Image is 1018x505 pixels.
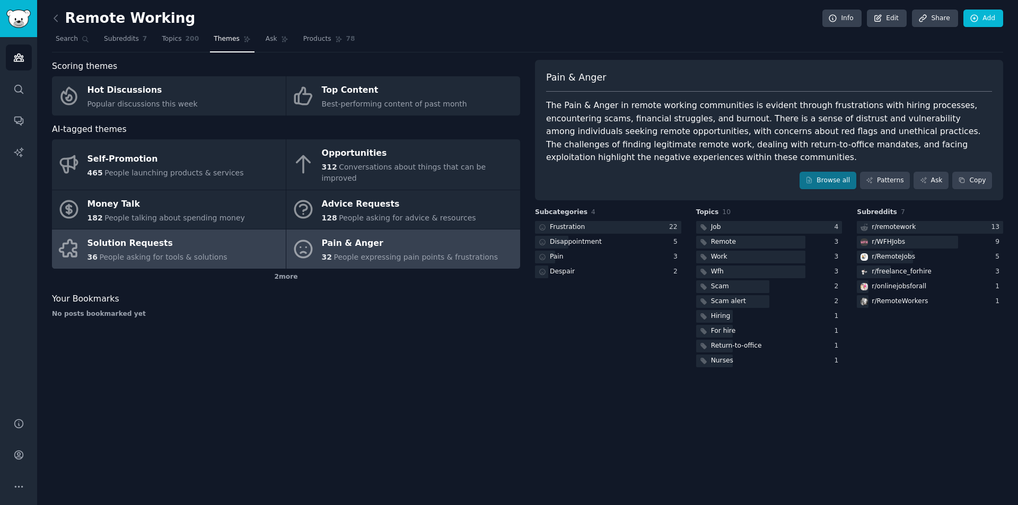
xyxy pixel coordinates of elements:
[995,267,1003,277] div: 3
[861,283,868,290] img: onlinejobsforall
[696,208,719,217] span: Topics
[696,236,843,249] a: Remote3
[322,145,515,162] div: Opportunities
[546,71,606,84] span: Pain & Anger
[322,82,467,99] div: Top Content
[696,265,843,279] a: Wfh3
[711,356,733,366] div: Nurses
[857,221,1003,234] a: r/remotework13
[696,251,843,264] a: Work3
[52,139,286,190] a: Self-Promotion465People launching products & services
[835,252,843,262] div: 3
[322,100,467,108] span: Best-performing content of past month
[995,297,1003,306] div: 1
[711,252,727,262] div: Work
[550,223,585,232] div: Frustration
[995,282,1003,291] div: 1
[696,355,843,368] a: Nurses1
[857,208,897,217] span: Subreddits
[52,229,286,269] a: Solution Requests36People asking for tools & solutions
[339,214,476,222] span: People asking for advice & resources
[800,172,856,190] a: Browse all
[835,237,843,247] div: 3
[143,34,147,44] span: 7
[56,34,78,44] span: Search
[673,252,681,262] div: 3
[6,10,31,28] img: GummySearch logo
[835,341,843,351] div: 1
[835,297,843,306] div: 2
[861,298,868,305] img: RemoteWorkers
[52,31,93,52] a: Search
[711,297,746,306] div: Scam alert
[696,295,843,308] a: Scam alert2
[535,208,587,217] span: Subcategories
[322,163,337,171] span: 312
[835,356,843,366] div: 1
[104,169,243,177] span: People launching products & services
[711,223,721,232] div: Job
[673,267,681,277] div: 2
[872,282,926,291] div: r/ onlinejobsforall
[286,76,520,116] a: Top ContentBest-performing content of past month
[872,297,928,306] div: r/ RemoteWorkers
[52,190,286,229] a: Money Talk182People talking about spending money
[857,295,1003,308] a: RemoteWorkersr/RemoteWorkers1
[214,34,240,44] span: Themes
[591,208,595,216] span: 4
[334,253,498,261] span: People expressing pain points & frustrations
[104,214,245,222] span: People talking about spending money
[535,251,681,264] a: Pain3
[99,253,227,261] span: People asking for tools & solutions
[52,60,117,73] span: Scoring themes
[322,196,476,212] div: Advice Requests
[867,10,907,28] a: Edit
[322,235,498,252] div: Pain & Anger
[872,267,932,277] div: r/ freelance_forhire
[300,31,359,52] a: Products78
[696,325,843,338] a: For hire1
[87,253,98,261] span: 36
[87,82,198,99] div: Hot Discussions
[286,229,520,269] a: Pain & Anger32People expressing pain points & frustrations
[711,326,736,336] div: For hire
[835,267,843,277] div: 3
[912,10,958,28] a: Share
[711,341,762,351] div: Return-to-office
[857,280,1003,294] a: onlinejobsforallr/onlinejobsforall1
[711,267,724,277] div: Wfh
[52,123,127,136] span: AI-tagged themes
[722,208,731,216] span: 10
[52,10,195,27] h2: Remote Working
[696,221,843,234] a: Job4
[303,34,331,44] span: Products
[87,100,198,108] span: Popular discussions this week
[696,340,843,353] a: Return-to-office1
[822,10,862,28] a: Info
[995,237,1003,247] div: 9
[322,214,337,222] span: 128
[835,312,843,321] div: 1
[186,34,199,44] span: 200
[857,236,1003,249] a: WFHJobsr/WFHJobs9
[546,99,992,164] div: The Pain & Anger in remote working communities is evident through frustrations with hiring proces...
[901,208,905,216] span: 7
[158,31,203,52] a: Topics200
[262,31,292,52] a: Ask
[914,172,949,190] a: Ask
[286,139,520,190] a: Opportunities312Conversations about things that can be improved
[100,31,151,52] a: Subreddits7
[52,76,286,116] a: Hot DiscussionsPopular discussions this week
[52,293,119,306] span: Your Bookmarks
[861,268,868,276] img: freelance_forhire
[857,251,1003,264] a: RemoteJobsr/RemoteJobs5
[162,34,181,44] span: Topics
[872,252,915,262] div: r/ RemoteJobs
[52,309,520,319] div: No posts bookmarked yet
[711,237,736,247] div: Remote
[669,223,681,232] div: 22
[835,223,843,232] div: 4
[87,150,244,167] div: Self-Promotion
[835,326,843,336] div: 1
[872,223,916,232] div: r/ remotework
